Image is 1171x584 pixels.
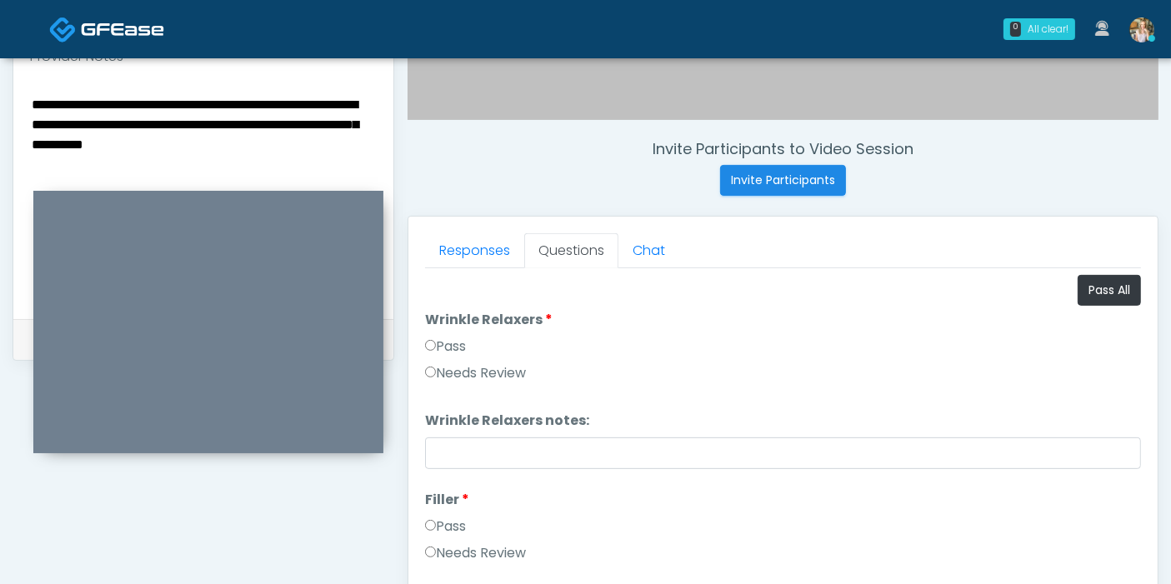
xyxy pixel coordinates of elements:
[425,520,436,531] input: Pass
[49,2,164,56] a: Docovia
[425,363,526,383] label: Needs Review
[618,233,679,268] a: Chat
[1078,275,1141,306] button: Pass All
[1010,22,1021,37] div: 0
[49,16,77,43] img: Docovia
[720,165,846,196] button: Invite Participants
[425,517,466,537] label: Pass
[81,21,164,37] img: Docovia
[425,233,524,268] a: Responses
[993,12,1085,47] a: 0 All clear!
[1028,22,1068,37] div: All clear!
[425,411,589,431] label: Wrinkle Relaxers notes:
[425,547,436,557] input: Needs Review
[425,367,436,377] input: Needs Review
[425,337,466,357] label: Pass
[425,340,436,351] input: Pass
[425,490,469,510] label: Filler
[524,233,618,268] a: Questions
[13,7,63,57] button: Open LiveChat chat widget
[425,543,526,563] label: Needs Review
[425,310,553,330] label: Wrinkle Relaxers
[1129,17,1154,42] img: Cameron Ellis
[408,140,1158,158] h4: Invite Participants to Video Session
